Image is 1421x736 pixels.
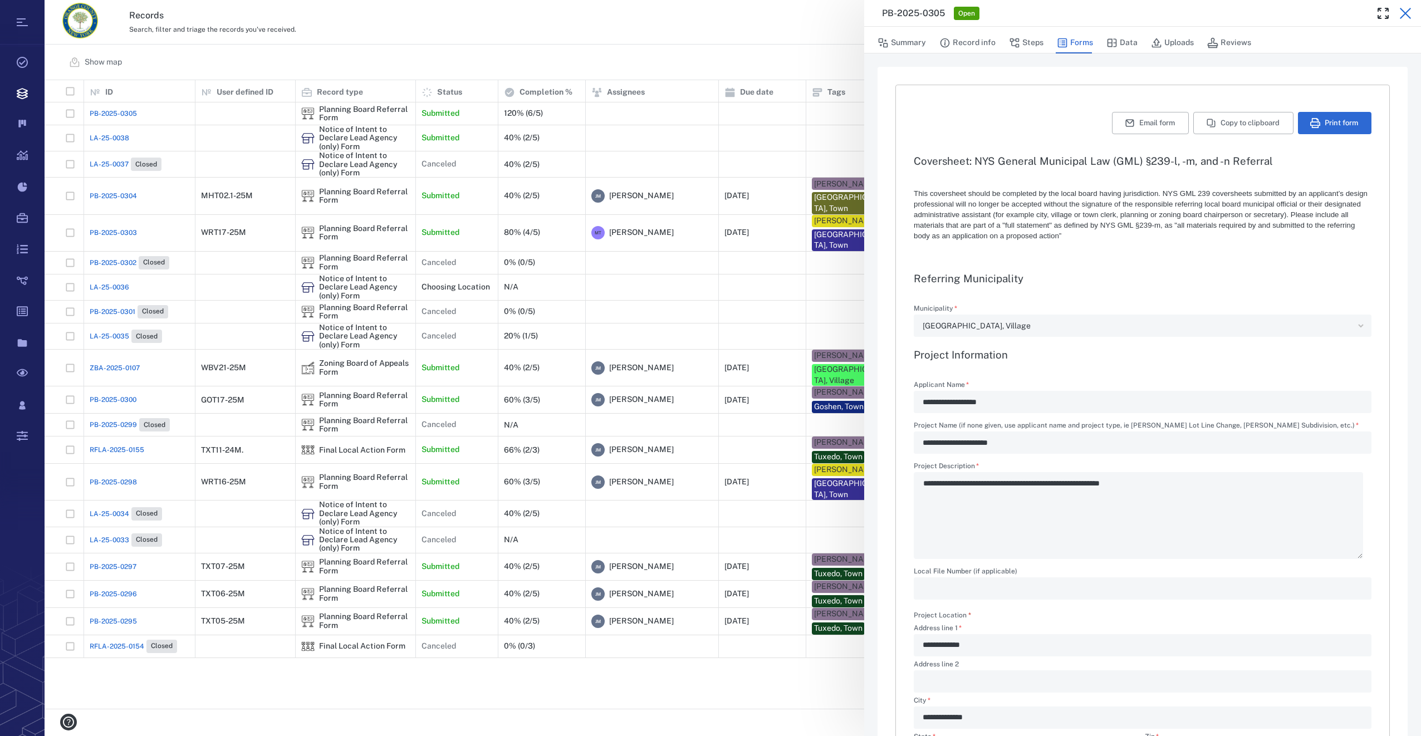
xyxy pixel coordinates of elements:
[1151,32,1194,53] button: Uploads
[914,315,1371,337] div: Municipality
[939,32,996,53] button: Record info
[914,463,1371,472] label: Project Description
[882,7,945,20] h3: PB-2025-0305
[1298,112,1371,134] button: Print form
[914,422,1371,431] label: Project Name (if none given, use applicant name and project type, ie [PERSON_NAME] Lot Line Chang...
[1193,112,1293,134] button: Copy to clipboard
[1394,2,1417,24] button: Close
[878,32,926,53] button: Summary
[914,391,1371,413] div: Applicant Name
[914,661,1371,670] label: Address line 2
[914,272,1371,285] h3: Referring Municipality
[914,431,1371,454] div: Project Name (if none given, use applicant name and project type, ie Smith Lot Line Change, Jones...
[1057,32,1093,53] button: Forms
[1112,112,1189,134] button: Email form
[956,9,977,18] span: Open
[968,611,971,619] span: required
[923,320,1354,332] div: [GEOGRAPHIC_DATA], Village
[914,381,1371,391] label: Applicant Name
[1207,32,1251,53] button: Reviews
[914,625,1371,634] label: Address line 1
[914,577,1371,600] div: Local File Number (if applicable)
[1009,32,1043,53] button: Steps
[914,568,1371,577] label: Local File Number (if applicable)
[914,305,1371,315] label: Municipality
[1372,2,1394,24] button: Toggle Fullscreen
[914,611,971,620] label: Project Location
[25,8,48,18] span: Help
[914,348,1371,361] h3: Project Information
[914,189,1368,240] span: This coversheet should be completed by the local board having jurisdiction. NYS GML 239 covershee...
[914,697,1371,706] label: City
[914,154,1371,168] h3: Coversheet: NYS General Municipal Law (GML) §239-l, -m, and -n Referral
[1106,32,1138,53] button: Data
